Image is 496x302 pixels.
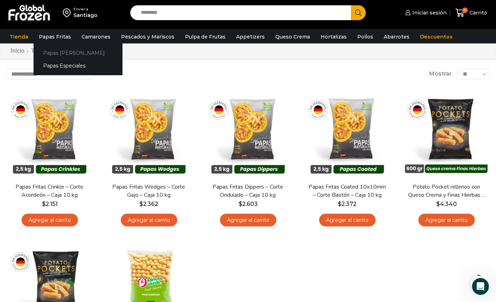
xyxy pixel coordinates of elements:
a: Camarones [78,30,114,43]
a: Iniciar sesión [404,6,447,20]
a: Potato Pocket rellenos con Queso Crema y Finas Hierbas – Caja 8.4 kg [407,183,486,199]
button: Search button [351,5,366,20]
a: Agregar al carrito: “Papas Fritas Coated 10x10mm - Corte Bastón - Caja 10 kg” [319,214,376,227]
bdi: 4.340 [436,201,457,207]
span: Carrito [468,9,487,16]
a: Papas Fritas Dippers – Corte Ondulado – Caja 10 kg [208,183,288,199]
a: Agregar al carrito: “Papas Fritas Wedges – Corte Gajo - Caja 10 kg” [121,214,177,227]
span: Iniciar sesión [411,9,447,16]
span: $ [42,201,46,207]
a: Descuentos [417,30,456,43]
a: Pollos [354,30,377,43]
span: $ [338,201,341,207]
nav: Breadcrumb [10,47,122,55]
a: Papas [PERSON_NAME] [34,46,122,59]
a: Papas Fritas Coated 10x10mm – Corte Bastón – Caja 10 kg [307,183,387,199]
img: address-field-icon.svg [63,7,73,19]
bdi: 2.372 [338,201,357,207]
a: Tienda [6,30,32,43]
a: Pescados y Mariscos [118,30,178,43]
a: Inicio [10,47,25,55]
a: Papas Fritas [35,30,74,43]
a: Abarrotes [380,30,413,43]
bdi: 2.362 [139,201,158,207]
iframe: Intercom live chat [472,278,489,295]
span: $ [436,201,440,207]
bdi: 2.151 [42,201,58,207]
a: Appetizers [233,30,268,43]
a: Agregar al carrito: “Papas Fritas Dippers - Corte Ondulado - Caja 10 kg” [220,214,276,227]
a: Papas Fritas Wedges – Corte Gajo – Caja 10 kg [109,183,189,199]
a: Queso Crema [272,30,313,43]
a: 0 Carrito [454,5,489,21]
a: Agregar al carrito: “Papas Fritas Crinkle - Corte Acordeón - Caja 10 kg” [22,214,78,227]
span: $ [239,201,242,207]
a: Agregar al carrito: “Potato Pocket rellenos con Queso Crema y Finas Hierbas - Caja 8.4 kg” [418,214,475,227]
a: Hortalizas [317,30,350,43]
a: Papas Especiales [34,59,122,72]
div: Enviar a [73,7,97,12]
span: 0 [462,7,468,13]
a: Pulpa de Frutas [181,30,229,43]
a: Tienda [31,47,49,55]
span: Mostrar [429,70,452,78]
select: Pedido de la tienda [5,69,95,79]
bdi: 2.603 [239,201,258,207]
div: Santiago [73,12,97,19]
span: $ [139,201,143,207]
a: Papas Fritas Crinkle – Corte Acordeón – Caja 10 kg [10,183,90,199]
